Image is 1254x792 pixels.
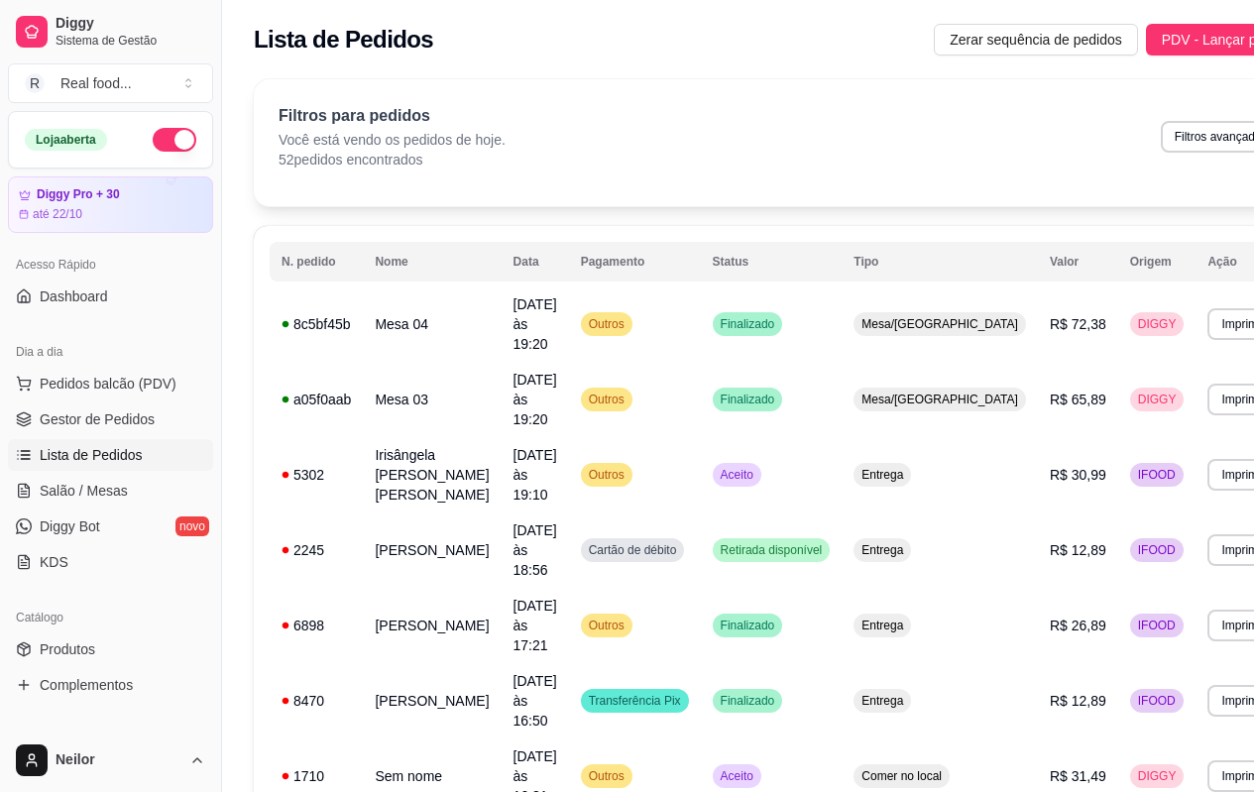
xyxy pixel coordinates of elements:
button: Neilor [8,736,213,784]
span: R$ 30,99 [1050,467,1106,483]
div: 2245 [282,540,351,560]
div: Acesso Rápido [8,249,213,281]
span: Cartão de débito [585,542,681,558]
span: Salão / Mesas [40,481,128,501]
span: [DATE] às 16:50 [513,673,557,729]
td: [PERSON_NAME] [363,588,501,663]
span: R$ 31,49 [1050,768,1106,784]
span: IFOOD [1134,618,1180,633]
div: 8c5bf45b [282,314,351,334]
div: 6898 [282,616,351,635]
span: Outros [585,768,628,784]
a: Dashboard [8,281,213,312]
th: Nome [363,242,501,282]
a: Gestor de Pedidos [8,403,213,435]
div: 8470 [282,691,351,711]
button: Zerar sequência de pedidos [934,24,1138,56]
span: Complementos [40,675,133,695]
span: R$ 65,89 [1050,392,1106,407]
h2: Lista de Pedidos [254,24,433,56]
span: IFOOD [1134,693,1180,709]
td: Mesa 04 [363,286,501,362]
span: Outros [585,316,628,332]
a: Complementos [8,669,213,701]
span: Outros [585,392,628,407]
span: [DATE] às 19:20 [513,372,557,427]
button: Pedidos balcão (PDV) [8,368,213,399]
div: Dia a dia [8,336,213,368]
a: Diggy Pro + 30até 22/10 [8,176,213,233]
td: [PERSON_NAME] [363,512,501,588]
span: Finalizado [717,618,779,633]
span: [DATE] às 18:56 [513,522,557,578]
span: Lista de Pedidos [40,445,143,465]
span: KDS [40,552,68,572]
span: Mesa/[GEOGRAPHIC_DATA] [857,316,1022,332]
span: Outros [585,618,628,633]
a: Diggy Botnovo [8,510,213,542]
button: Alterar Status [153,128,196,152]
th: Origem [1118,242,1197,282]
span: Entrega [857,542,907,558]
span: Produtos [40,639,95,659]
span: R$ 12,89 [1050,693,1106,709]
span: [DATE] às 19:20 [513,296,557,352]
a: KDS [8,546,213,578]
span: Aceito [717,467,757,483]
span: R$ 12,89 [1050,542,1106,558]
th: N. pedido [270,242,363,282]
a: Produtos [8,633,213,665]
article: até 22/10 [33,206,82,222]
span: Finalizado [717,693,779,709]
span: Pedidos balcão (PDV) [40,374,176,394]
p: Você está vendo os pedidos de hoje. [279,130,506,150]
span: IFOOD [1134,467,1180,483]
span: [DATE] às 17:21 [513,598,557,653]
span: Transferência Pix [585,693,685,709]
td: [PERSON_NAME] [363,663,501,738]
th: Pagamento [569,242,701,282]
div: 1710 [282,766,351,786]
span: Diggy Bot [40,516,100,536]
span: Mesa/[GEOGRAPHIC_DATA] [857,392,1022,407]
span: R [25,73,45,93]
td: Mesa 03 [363,362,501,437]
span: Comer no local [857,768,946,784]
span: Gestor de Pedidos [40,409,155,429]
span: DIGGY [1134,392,1181,407]
span: Zerar sequência de pedidos [950,29,1122,51]
span: Entrega [857,467,907,483]
span: Finalizado [717,316,779,332]
td: Irisângela [PERSON_NAME] [PERSON_NAME] [363,437,501,512]
span: DIGGY [1134,768,1181,784]
a: DiggySistema de Gestão [8,8,213,56]
div: Loja aberta [25,129,107,151]
span: [DATE] às 19:10 [513,447,557,503]
span: DIGGY [1134,316,1181,332]
th: Valor [1038,242,1118,282]
span: R$ 72,38 [1050,316,1106,332]
span: Sistema de Gestão [56,33,205,49]
span: R$ 26,89 [1050,618,1106,633]
p: 52 pedidos encontrados [279,150,506,170]
span: Entrega [857,618,907,633]
span: Outros [585,467,628,483]
span: Entrega [857,693,907,709]
div: a05f0aab [282,390,351,409]
span: Dashboard [40,286,108,306]
span: IFOOD [1134,542,1180,558]
span: Finalizado [717,392,779,407]
a: Salão / Mesas [8,475,213,507]
th: Tipo [842,242,1038,282]
th: Status [701,242,843,282]
div: 5302 [282,465,351,485]
span: Neilor [56,751,181,769]
span: Diggy [56,15,205,33]
article: Diggy Pro + 30 [37,187,120,202]
span: Aceito [717,768,757,784]
p: Filtros para pedidos [279,104,506,128]
span: Retirada disponível [717,542,827,558]
button: Select a team [8,63,213,103]
a: Lista de Pedidos [8,439,213,471]
div: Catálogo [8,602,213,633]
